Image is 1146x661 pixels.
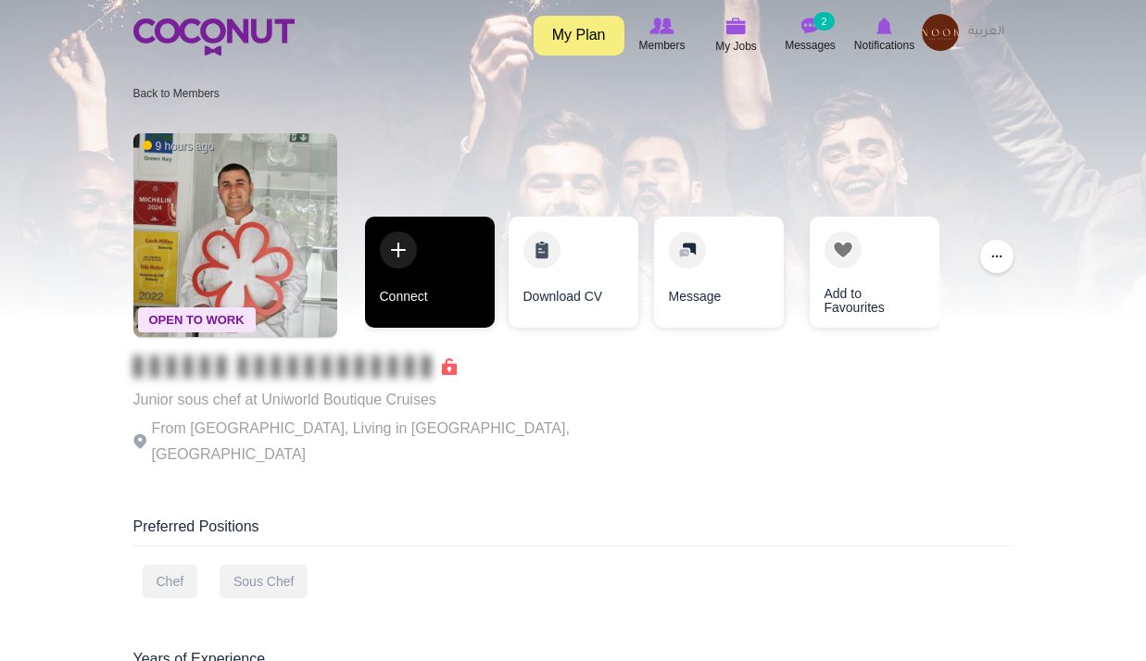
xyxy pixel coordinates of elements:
span: 9 hours ago [143,139,214,155]
small: 2 [813,12,834,31]
span: Members [638,36,685,55]
div: 4 / 4 [796,217,926,337]
img: Notifications [876,18,892,34]
span: Connect to Unlock the Profile [133,357,457,376]
a: Browse Members Members [625,14,699,56]
div: 1 / 4 [365,217,495,337]
a: My Plan [534,16,624,56]
a: Add to Favourites [810,217,939,328]
div: Sous Chef [220,565,308,598]
span: Open To Work [138,307,256,332]
img: Browse Members [649,18,674,34]
span: Notifications [854,36,914,55]
p: Junior sous chef at Uniworld Boutique Cruises [133,387,643,413]
img: Messages [801,18,820,34]
a: Back to Members [133,87,220,100]
a: My Jobs My Jobs [699,14,774,57]
div: Chef [143,565,198,598]
button: ... [980,240,1014,273]
img: My Jobs [726,18,747,34]
a: Messages Messages 2 [774,14,848,56]
a: Notifications Notifications [848,14,922,56]
p: From [GEOGRAPHIC_DATA], Living in [GEOGRAPHIC_DATA], [GEOGRAPHIC_DATA] [133,416,643,468]
img: Home [133,19,295,56]
a: Download CV [509,217,638,328]
div: 2 / 4 [509,217,638,337]
span: My Jobs [715,37,757,56]
a: Connect [365,217,495,328]
div: 3 / 4 [652,217,782,337]
a: العربية [959,14,1014,51]
a: Message [654,217,784,328]
span: Messages [785,36,836,55]
div: Preferred Positions [133,517,1014,546]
